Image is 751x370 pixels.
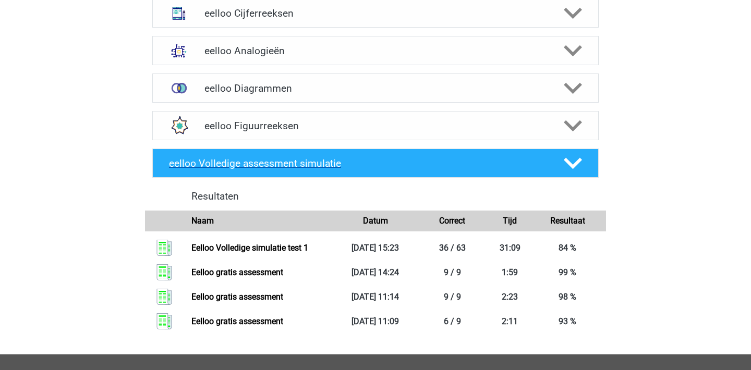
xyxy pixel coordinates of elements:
[169,157,547,169] h4: eelloo Volledige assessment simulatie
[191,243,308,253] a: Eelloo Volledige simulatie test 1
[204,120,546,132] h4: eelloo Figuurreeksen
[148,149,603,178] a: eelloo Volledige assessment simulatie
[337,215,414,227] div: Datum
[165,75,192,102] img: venn diagrammen
[191,190,598,202] h4: Resultaten
[204,45,546,57] h4: eelloo Analogieën
[414,215,491,227] div: Correct
[204,7,546,19] h4: eelloo Cijferreeksen
[148,111,603,140] a: figuurreeksen eelloo Figuurreeksen
[148,36,603,65] a: analogieen eelloo Analogieën
[191,267,283,277] a: Eelloo gratis assessment
[491,215,529,227] div: Tijd
[165,37,192,64] img: analogieen
[191,316,283,326] a: Eelloo gratis assessment
[191,292,283,302] a: Eelloo gratis assessment
[184,215,337,227] div: Naam
[204,82,546,94] h4: eelloo Diagrammen
[165,112,192,139] img: figuurreeksen
[529,215,606,227] div: Resultaat
[148,73,603,103] a: venn diagrammen eelloo Diagrammen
